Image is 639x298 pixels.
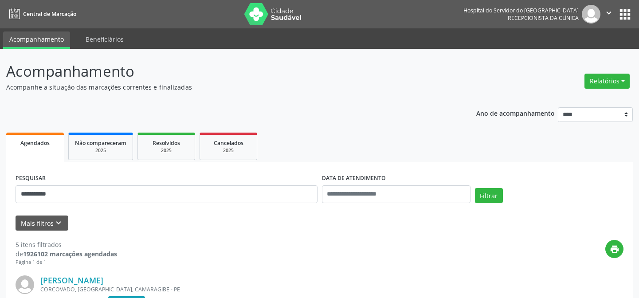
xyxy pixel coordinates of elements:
span: Central de Marcação [23,10,76,18]
button: Filtrar [475,188,503,203]
div: 2025 [144,147,188,154]
label: PESQUISAR [16,172,46,185]
button:  [600,5,617,24]
button: print [605,240,623,258]
div: 2025 [75,147,126,154]
span: Resolvidos [153,139,180,147]
div: CORCOVADO, [GEOGRAPHIC_DATA], CAMARAGIBE - PE [40,286,490,293]
a: Central de Marcação [6,7,76,21]
i:  [604,8,614,18]
button: Mais filtroskeyboard_arrow_down [16,216,68,231]
i: keyboard_arrow_down [54,218,63,228]
i: print [610,244,619,254]
strong: 1926102 marcações agendadas [23,250,117,258]
img: img [582,5,600,24]
div: 2025 [206,147,251,154]
span: Não compareceram [75,139,126,147]
img: img [16,275,34,294]
p: Ano de acompanhamento [476,107,555,118]
div: 5 itens filtrados [16,240,117,249]
button: apps [617,7,633,22]
a: [PERSON_NAME] [40,275,103,285]
a: Acompanhamento [3,31,70,49]
span: Cancelados [214,139,243,147]
a: Beneficiários [79,31,130,47]
span: Recepcionista da clínica [508,14,579,22]
label: DATA DE ATENDIMENTO [322,172,386,185]
span: Agendados [20,139,50,147]
div: de [16,249,117,259]
button: Relatórios [584,74,630,89]
p: Acompanhamento [6,60,445,82]
div: Página 1 de 1 [16,259,117,266]
div: Hospital do Servidor do [GEOGRAPHIC_DATA] [463,7,579,14]
p: Acompanhe a situação das marcações correntes e finalizadas [6,82,445,92]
